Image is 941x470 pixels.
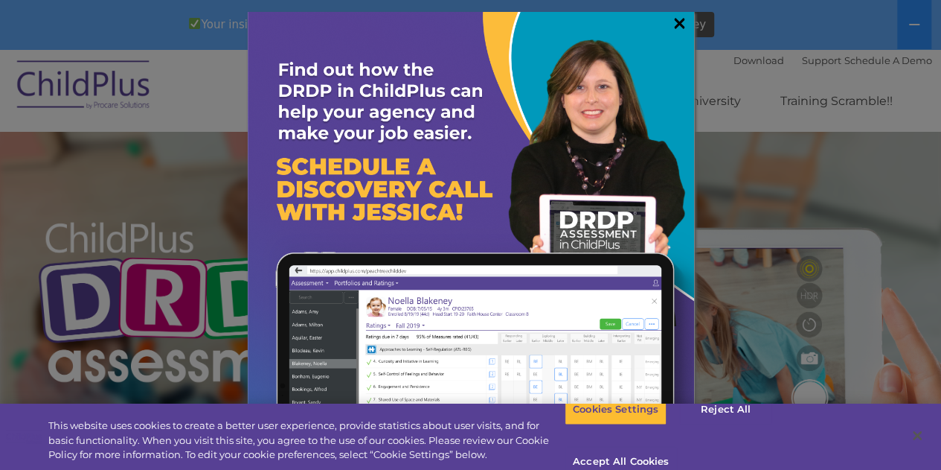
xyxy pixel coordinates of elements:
button: Cookies Settings [565,394,667,425]
button: Close [901,419,934,452]
button: Reject All [679,394,772,425]
div: This website uses cookies to create a better user experience, provide statistics about user visit... [48,419,565,463]
a: × [671,16,688,31]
